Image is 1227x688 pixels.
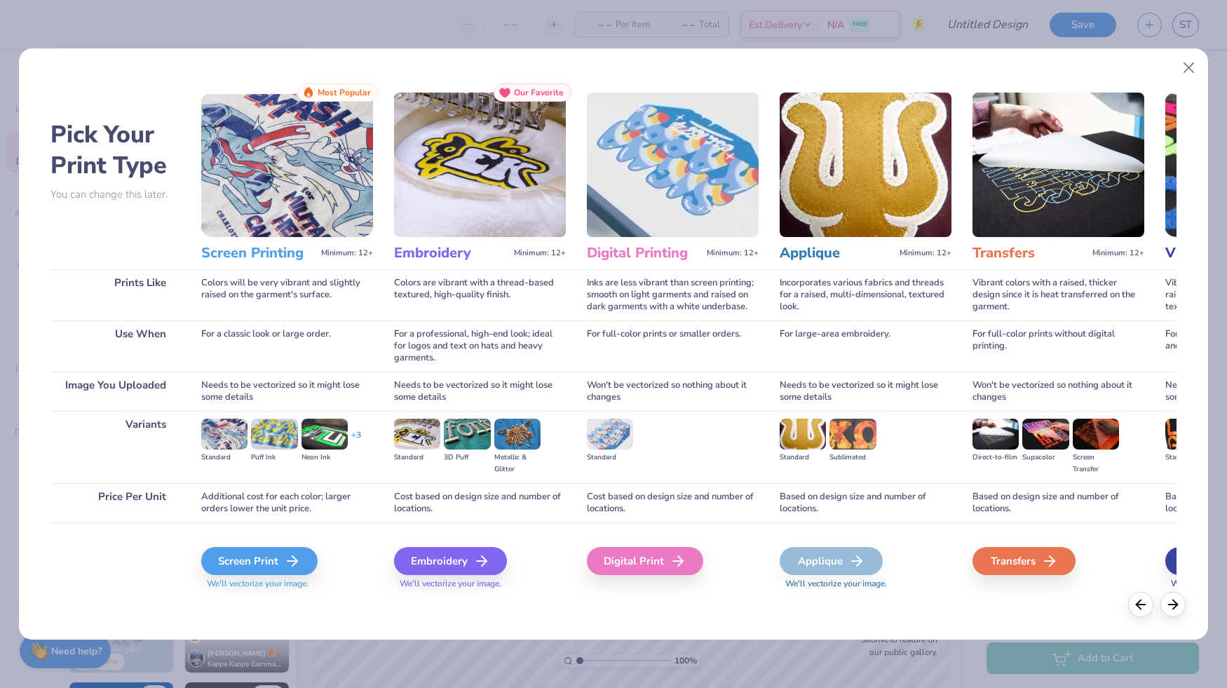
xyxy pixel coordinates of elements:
[351,429,361,453] div: + 3
[780,578,951,590] span: We'll vectorize your image.
[780,269,951,321] div: Incorporates various fabrics and threads for a raised, multi-dimensional, textured look.
[251,419,297,450] img: Puff Ink
[251,452,297,464] div: Puff Ink
[201,321,373,372] div: For a classic look or large order.
[301,452,348,464] div: Neon Ink
[707,248,759,258] span: Minimum: 12+
[50,189,180,201] p: You can change this later.
[587,547,703,575] div: Digital Print
[394,372,566,411] div: Needs to be vectorized so it might lose some details
[394,419,440,450] img: Standard
[50,411,180,483] div: Variants
[1022,419,1069,450] img: Supacolor
[201,244,316,262] h3: Screen Printing
[780,321,951,372] div: For large-area embroidery.
[587,93,759,237] img: Digital Printing
[972,372,1144,411] div: Won't be vectorized so nothing about it changes
[201,269,373,321] div: Colors will be very vibrant and slightly raised on the garment's surface.
[780,419,826,450] img: Standard
[494,419,541,450] img: Metallic & Glitter
[972,269,1144,321] div: Vibrant colors with a raised, thicker design since it is heat transferred on the garment.
[394,244,508,262] h3: Embroidery
[780,372,951,411] div: Needs to be vectorized so it might lose some details
[394,547,507,575] div: Embroidery
[201,578,373,590] span: We'll vectorize your image.
[50,483,180,522] div: Price Per Unit
[972,483,1144,522] div: Based on design size and number of locations.
[50,321,180,372] div: Use When
[829,452,876,464] div: Sublimated
[972,93,1144,237] img: Transfers
[780,93,951,237] img: Applique
[587,452,633,464] div: Standard
[201,419,248,450] img: Standard
[321,248,373,258] span: Minimum: 12+
[972,321,1144,372] div: For full-color prints without digital printing.
[780,547,883,575] div: Applique
[394,269,566,321] div: Colors are vibrant with a thread-based textured, high-quality finish.
[587,244,701,262] h3: Digital Printing
[780,483,951,522] div: Based on design size and number of locations.
[201,372,373,411] div: Needs to be vectorized so it might lose some details
[394,452,440,464] div: Standard
[394,321,566,372] div: For a professional, high-end look; ideal for logos and text on hats and heavy garments.
[1165,452,1212,464] div: Standard
[900,248,951,258] span: Minimum: 12+
[201,483,373,522] div: Additional cost for each color; larger orders lower the unit price.
[444,419,490,450] img: 3D Puff
[972,419,1019,450] img: Direct-to-film
[1073,452,1119,475] div: Screen Transfer
[587,483,759,522] div: Cost based on design size and number of locations.
[1165,419,1212,450] img: Standard
[587,321,759,372] div: For full-color prints or smaller orders.
[444,452,490,464] div: 3D Puff
[1176,55,1202,81] button: Close
[1073,419,1119,450] img: Screen Transfer
[514,88,564,97] span: Our Favorite
[201,452,248,464] div: Standard
[972,452,1019,464] div: Direct-to-film
[514,248,566,258] span: Minimum: 12+
[1092,248,1144,258] span: Minimum: 12+
[394,578,566,590] span: We'll vectorize your image.
[780,244,894,262] h3: Applique
[301,419,348,450] img: Neon Ink
[50,372,180,411] div: Image You Uploaded
[318,88,371,97] span: Most Popular
[1022,452,1069,464] div: Supacolor
[394,483,566,522] div: Cost based on design size and number of locations.
[587,269,759,321] div: Inks are less vibrant than screen printing; smooth on light garments and raised on dark garments ...
[780,452,826,464] div: Standard
[50,119,180,181] h2: Pick Your Print Type
[972,244,1087,262] h3: Transfers
[494,452,541,475] div: Metallic & Glitter
[201,547,318,575] div: Screen Print
[972,547,1076,575] div: Transfers
[50,269,180,321] div: Prints Like
[587,372,759,411] div: Won't be vectorized so nothing about it changes
[587,419,633,450] img: Standard
[201,93,373,237] img: Screen Printing
[829,419,876,450] img: Sublimated
[394,93,566,237] img: Embroidery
